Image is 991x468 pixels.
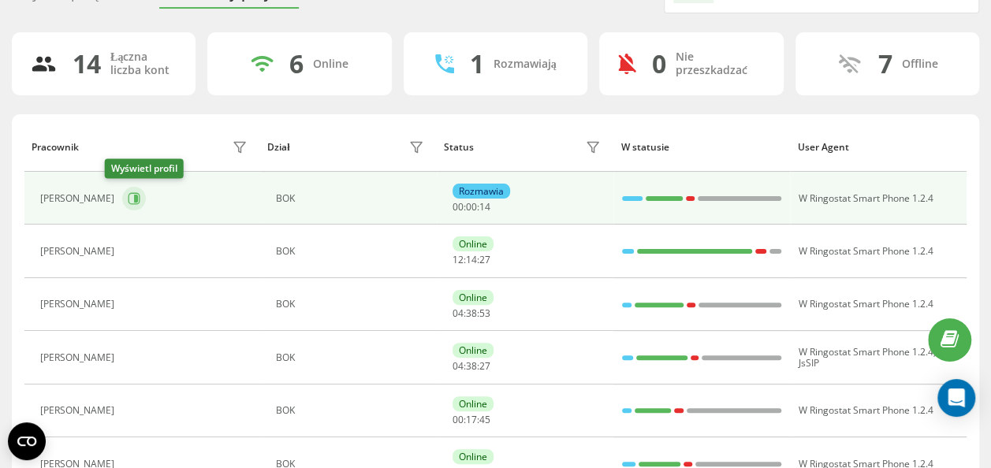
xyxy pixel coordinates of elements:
[453,414,490,425] div: : :
[110,50,177,77] div: Łączna liczba kont
[453,184,510,199] div: Rozmawia
[267,142,289,153] div: Dział
[105,159,184,179] div: Wyświetl profil
[676,50,764,77] div: Nie przeszkadzać
[32,142,79,153] div: Pracownik
[937,379,975,417] div: Open Intercom Messenger
[276,299,428,310] div: BOK
[479,306,490,320] span: 53
[799,356,819,370] span: JsSIP
[799,403,933,417] span: W Ringostat Smart Phone 1.2.4
[453,200,464,214] span: 00
[797,142,959,153] div: User Agent
[799,244,933,258] span: W Ringostat Smart Phone 1.2.4
[466,306,477,320] span: 38
[453,359,464,373] span: 04
[799,345,933,358] span: W Ringostat Smart Phone 1.2.4
[40,352,118,363] div: [PERSON_NAME]
[453,449,494,464] div: Online
[453,343,494,358] div: Online
[289,49,304,79] div: 6
[799,191,933,205] span: W Ringostat Smart Phone 1.2.4
[479,200,490,214] span: 14
[453,290,494,305] div: Online
[479,253,490,266] span: 27
[313,58,348,71] div: Online
[453,361,490,372] div: : :
[453,253,464,266] span: 12
[40,405,118,416] div: [PERSON_NAME]
[444,142,474,153] div: Status
[40,193,118,204] div: [PERSON_NAME]
[620,142,782,153] div: W statusie
[453,202,490,213] div: : :
[479,413,490,426] span: 45
[902,58,938,71] div: Offline
[40,246,118,257] div: [PERSON_NAME]
[466,413,477,426] span: 17
[453,236,494,251] div: Online
[799,297,933,310] span: W Ringostat Smart Phone 1.2.4
[494,58,557,71] div: Rozmawiają
[453,254,490,266] div: : :
[40,299,118,310] div: [PERSON_NAME]
[276,246,428,257] div: BOK
[453,413,464,426] span: 00
[276,193,428,204] div: BOK
[453,396,494,411] div: Online
[453,306,464,320] span: 04
[466,200,477,214] span: 00
[276,405,428,416] div: BOK
[8,422,46,460] button: Open CMP widget
[276,352,428,363] div: BOK
[453,308,490,319] div: : :
[479,359,490,373] span: 27
[652,49,666,79] div: 0
[878,49,892,79] div: 7
[466,359,477,373] span: 38
[466,253,477,266] span: 14
[73,49,101,79] div: 14
[470,49,484,79] div: 1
